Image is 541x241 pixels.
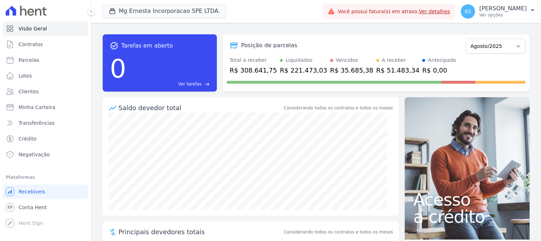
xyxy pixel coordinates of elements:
div: Liquidados [286,56,313,64]
span: Recebíveis [19,188,45,195]
span: Minha Carteira [19,104,55,111]
span: Acesso [413,191,521,208]
div: Antecipado [428,56,456,64]
a: Crédito [3,132,88,146]
span: Negativação [19,151,50,158]
div: Considerando todos os contratos e todos os meses [284,105,393,111]
p: Ver opções [479,12,527,18]
span: a crédito [413,208,521,225]
div: Saldo devedor total [118,103,282,113]
div: R$ 51.483,34 [376,65,419,75]
div: Vencidos [336,56,358,64]
span: Considerando todos os contratos e todos os meses [284,229,393,235]
a: Minha Carteira [3,100,88,114]
div: R$ 0,00 [422,65,456,75]
a: Lotes [3,69,88,83]
a: Conta Hent [3,200,88,215]
span: KS [465,9,471,14]
div: R$ 308.641,75 [230,65,277,75]
span: Crédito [19,135,37,142]
span: Transferências [19,119,55,127]
p: [PERSON_NAME] [479,5,527,12]
a: Negativação [3,147,88,162]
span: Parcelas [19,56,39,64]
div: R$ 221.473,03 [280,65,327,75]
span: Contratos [19,41,43,48]
span: Principais devedores totais [118,227,282,237]
span: Visão Geral [19,25,47,32]
a: Recebíveis [3,185,88,199]
span: east [204,82,210,87]
button: Mg Ernesta Incorporacao SPE LTDA. [103,4,226,18]
a: Ver detalhes [419,9,450,14]
a: Parcelas [3,53,88,67]
span: Ver tarefas [178,81,201,87]
div: 0 [110,50,126,87]
div: R$ 35.685,38 [330,65,373,75]
button: KS [PERSON_NAME] Ver opções [455,1,541,21]
a: Transferências [3,116,88,130]
a: Clientes [3,84,88,99]
div: Total a receber [230,56,277,64]
a: Ver tarefas east [129,81,210,87]
div: Plataformas [6,173,85,182]
span: Você possui fatura(s) em atraso. [338,8,450,15]
span: Lotes [19,72,32,79]
a: Visão Geral [3,21,88,36]
span: Tarefas em aberto [121,41,173,50]
span: Clientes [19,88,39,95]
span: Conta Hent [19,204,47,211]
a: Contratos [3,37,88,51]
div: A receber [382,56,406,64]
div: Posição de parcelas [241,41,297,50]
span: task_alt [110,41,118,50]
